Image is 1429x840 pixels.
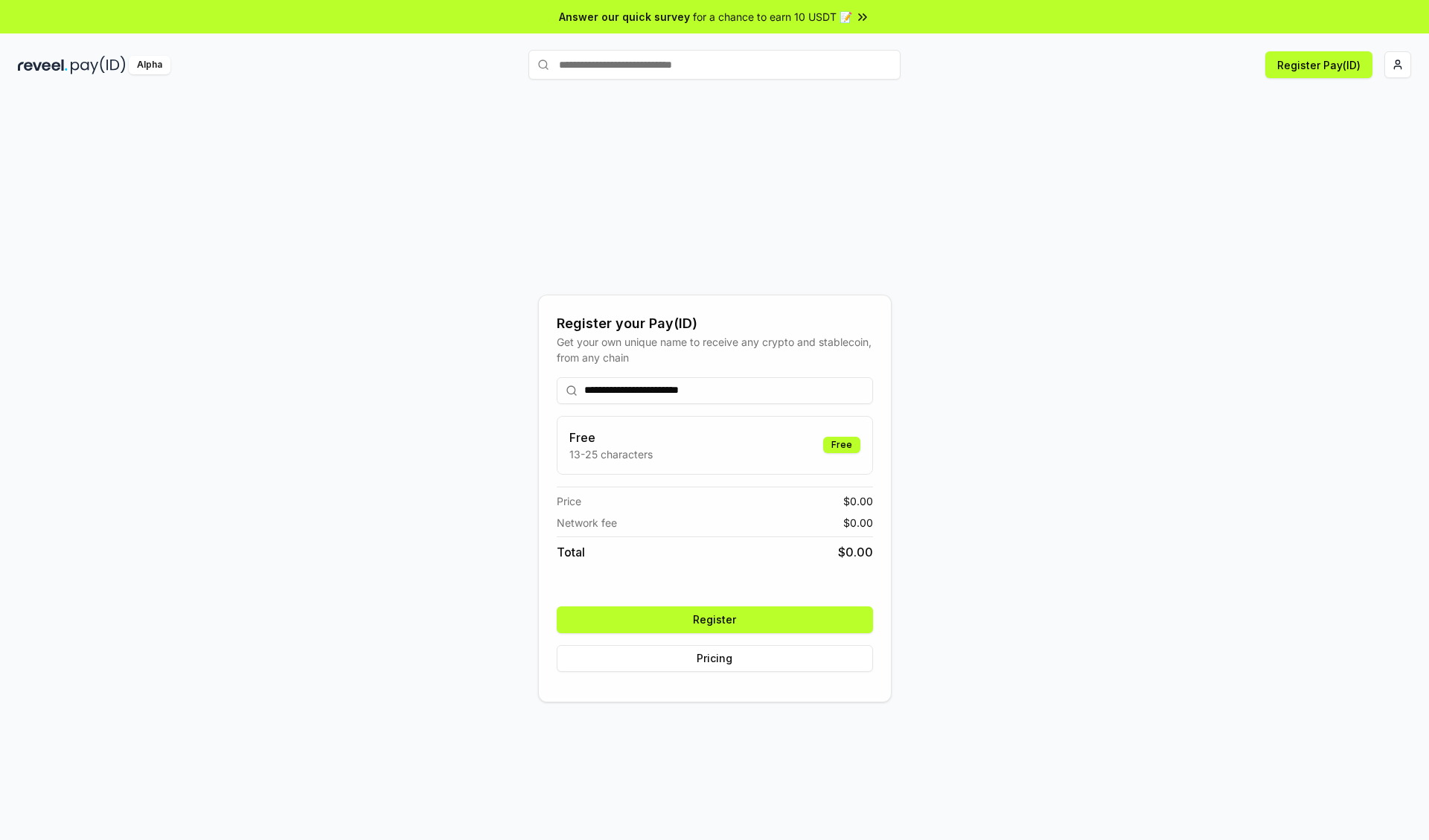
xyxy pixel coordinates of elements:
[557,313,873,334] div: Register your Pay(ID)
[843,493,873,509] span: $ 0.00
[557,493,581,509] span: Price
[557,334,873,365] div: Get your own unique name to receive any crypto and stablecoin, from any chain
[71,56,126,74] img: pay_id
[838,543,873,561] span: $ 0.00
[129,56,170,74] div: Alpha
[557,543,585,561] span: Total
[823,437,860,453] div: Free
[843,515,873,530] span: $ 0.00
[557,645,873,672] button: Pricing
[18,56,68,74] img: reveel_dark
[557,515,617,530] span: Network fee
[559,9,690,25] span: Answer our quick survey
[693,9,852,25] span: for a chance to earn 10 USDT 📝
[1265,51,1372,78] button: Register Pay(ID)
[569,429,653,446] h3: Free
[557,606,873,633] button: Register
[569,446,653,462] p: 13-25 characters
